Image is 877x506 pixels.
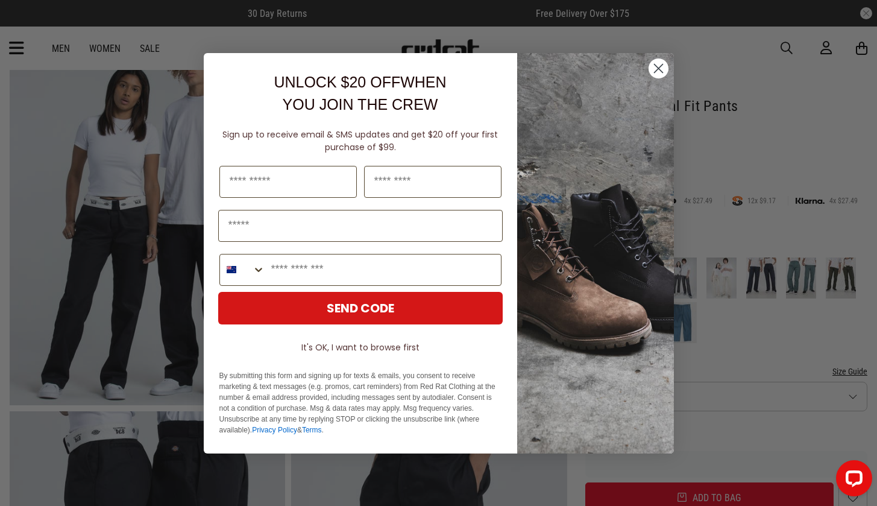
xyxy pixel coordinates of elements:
button: Search Countries [220,255,265,285]
img: f7662613-148e-4c88-9575-6c6b5b55a647.jpeg [517,53,674,454]
button: SEND CODE [218,292,503,324]
span: YOU JOIN THE CREW [283,96,438,113]
span: UNLOCK $20 OFF [274,74,400,90]
span: Sign up to receive email & SMS updates and get $20 off your first purchase of $99. [222,128,498,153]
img: New Zealand [227,265,236,274]
iframe: LiveChat chat widget [826,455,877,506]
a: Privacy Policy [252,426,297,434]
input: First Name [219,166,357,198]
a: Terms [302,426,322,434]
button: It's OK, I want to browse first [218,337,503,358]
button: Close dialog [648,58,669,79]
input: Email [218,210,503,242]
p: By submitting this form and signing up for texts & emails, you consent to receive marketing & tex... [219,370,501,435]
span: WHEN [400,74,446,90]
